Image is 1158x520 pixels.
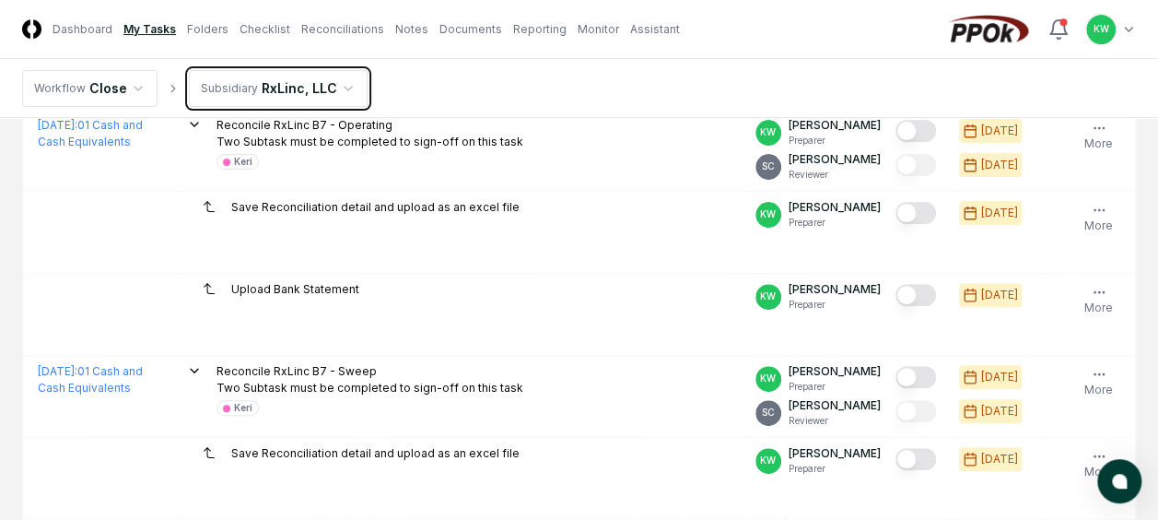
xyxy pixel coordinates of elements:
[1097,459,1141,503] button: atlas-launcher
[439,21,502,38] a: Documents
[38,118,77,132] span: [DATE] :
[789,168,881,182] p: Reviewer
[38,364,143,395] a: [DATE]:01 Cash and Cash Equivalents
[981,287,1018,303] div: [DATE]
[895,120,936,142] button: Mark complete
[1081,363,1117,402] button: More
[22,70,368,107] nav: breadcrumb
[762,160,775,173] span: SC
[944,15,1033,44] img: PPOk logo
[789,363,881,380] p: [PERSON_NAME]
[22,19,41,39] img: Logo
[981,205,1018,221] div: [DATE]
[1081,199,1117,238] button: More
[1081,117,1117,156] button: More
[789,397,881,414] p: [PERSON_NAME]
[630,21,680,38] a: Assistant
[789,380,881,394] p: Preparer
[981,123,1018,139] div: [DATE]
[513,21,567,38] a: Reporting
[789,134,881,148] p: Preparer
[234,155,252,169] div: Keri
[760,207,776,221] span: KW
[38,118,143,148] a: [DATE]:01 Cash and Cash Equivalents
[895,202,936,224] button: Mark complete
[201,80,258,97] div: Subsidiary
[301,21,384,38] a: Reconciliations
[895,448,936,470] button: Mark complete
[234,401,252,415] div: Keri
[789,445,881,462] p: [PERSON_NAME]
[760,290,776,303] span: KW
[1081,281,1117,320] button: More
[895,154,936,176] button: Mark complete
[895,400,936,422] button: Mark complete
[216,117,523,150] p: Reconcile RxLinc B7 - Operating Two Subtask must be completed to sign-off on this task
[231,281,359,298] p: Upload Bank Statement
[895,366,936,388] button: Mark complete
[760,125,776,139] span: KW
[1081,445,1117,484] button: More
[240,21,290,38] a: Checklist
[789,117,881,134] p: [PERSON_NAME]
[760,454,776,467] span: KW
[578,21,619,38] a: Monitor
[789,199,881,216] p: [PERSON_NAME]
[762,406,775,420] span: SC
[789,281,881,298] p: [PERSON_NAME]
[53,21,112,38] a: Dashboard
[34,80,86,97] div: Workflow
[216,363,523,396] p: Reconcile RxLinc B7 - Sweep Two Subtask must be completed to sign-off on this task
[981,157,1018,173] div: [DATE]
[231,199,520,216] p: Save Reconciliation detail and upload as an excel file
[981,403,1018,420] div: [DATE]
[187,21,228,38] a: Folders
[981,369,1018,385] div: [DATE]
[1084,13,1117,46] button: KW
[395,21,428,38] a: Notes
[789,462,881,476] p: Preparer
[38,364,77,378] span: [DATE] :
[789,414,881,428] p: Reviewer
[895,284,936,306] button: Mark complete
[231,445,520,462] p: Save Reconciliation detail and upload as an excel file
[789,216,881,230] p: Preparer
[789,298,881,312] p: Preparer
[760,372,776,385] span: KW
[789,151,881,168] p: [PERSON_NAME]
[123,21,176,38] a: My Tasks
[981,451,1018,467] div: [DATE]
[1094,22,1109,36] span: KW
